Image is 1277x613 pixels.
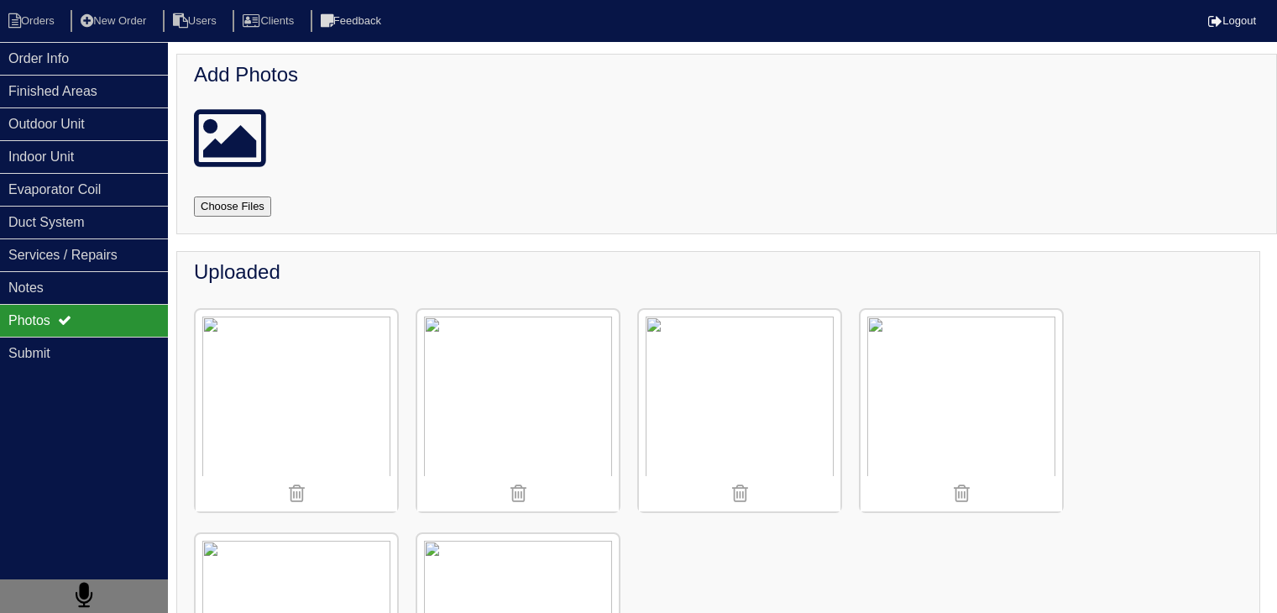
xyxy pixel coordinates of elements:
[71,10,160,33] li: New Order
[233,10,307,33] li: Clients
[196,310,397,511] img: vpjtef491jathyy168sltnylzuyt
[861,310,1062,511] img: ek2zvq5kfhxrloo29xt4o37yly21
[194,260,1251,285] h4: Uploaded
[163,10,230,33] li: Users
[71,14,160,27] a: New Order
[639,310,840,511] img: c80bcdunawciv0zw4mgzc3h7mhwc
[417,310,619,511] img: f6bgqxi5knhd64xqyt1qx4cclimd
[163,14,230,27] a: Users
[194,63,1268,87] h4: Add Photos
[233,14,307,27] a: Clients
[311,10,395,33] li: Feedback
[1208,14,1256,27] a: Logout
